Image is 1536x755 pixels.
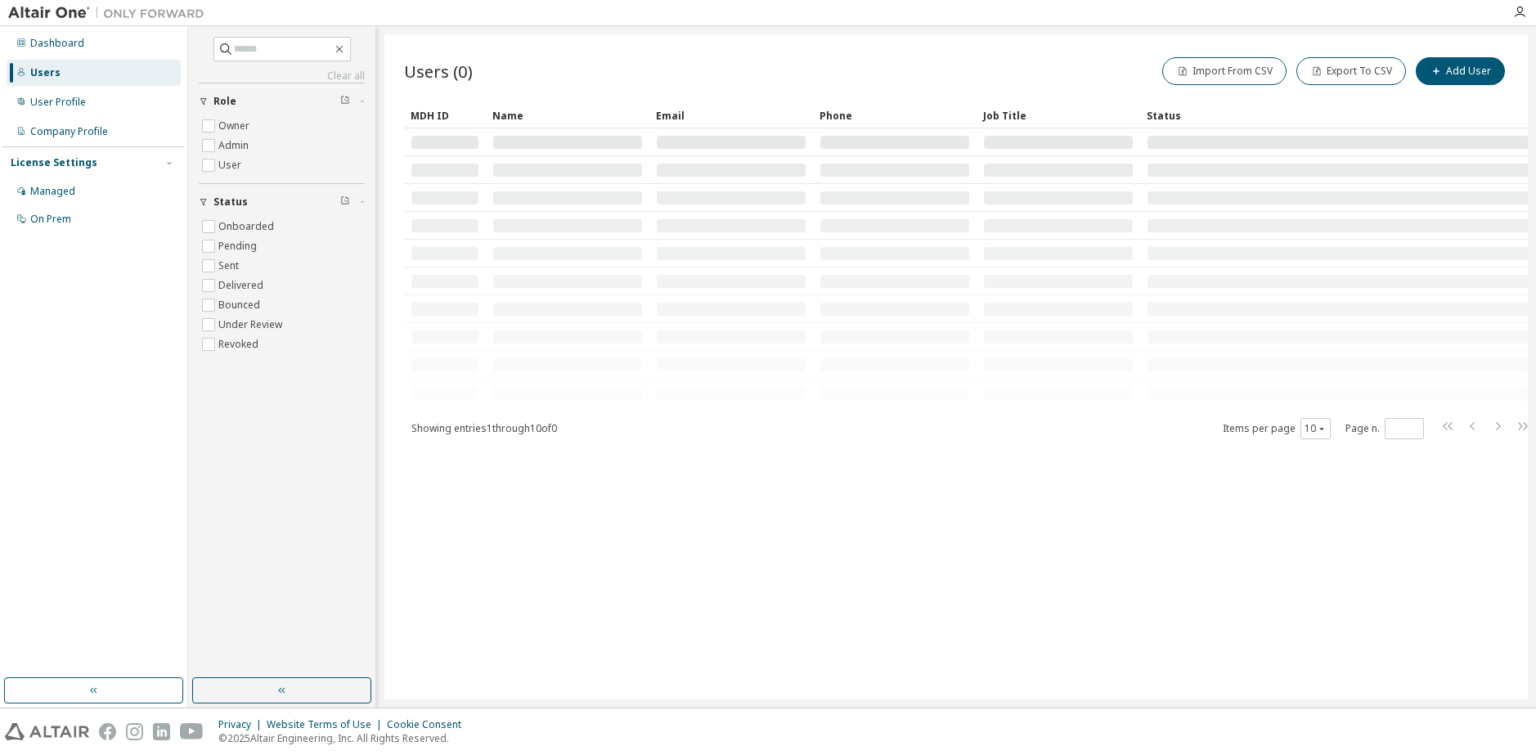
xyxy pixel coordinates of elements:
[8,5,213,21] img: Altair One
[99,723,116,740] img: facebook.svg
[1162,57,1287,85] button: Import From CSV
[5,723,89,740] img: altair_logo.svg
[199,184,365,220] button: Status
[411,102,479,128] div: MDH ID
[340,195,350,209] span: Clear filter
[218,731,471,745] p: © 2025 Altair Engineering, Inc. All Rights Reserved.
[656,102,806,128] div: Email
[153,723,170,740] img: linkedin.svg
[199,83,365,119] button: Role
[1223,418,1331,439] span: Items per page
[199,70,365,83] a: Clear all
[1416,57,1505,85] button: Add User
[267,718,387,731] div: Website Terms of Use
[126,723,143,740] img: instagram.svg
[30,185,75,198] div: Managed
[983,102,1134,128] div: Job Title
[340,95,350,108] span: Clear filter
[213,195,248,209] span: Status
[218,116,253,136] label: Owner
[218,217,277,236] label: Onboarded
[1147,102,1533,128] div: Status
[218,136,252,155] label: Admin
[11,156,97,169] div: License Settings
[30,37,84,50] div: Dashboard
[820,102,970,128] div: Phone
[218,256,242,276] label: Sent
[213,95,236,108] span: Role
[218,718,267,731] div: Privacy
[411,421,557,435] span: Showing entries 1 through 10 of 0
[218,155,245,175] label: User
[492,102,643,128] div: Name
[1296,57,1406,85] button: Export To CSV
[30,125,108,138] div: Company Profile
[218,335,262,354] label: Revoked
[1305,422,1327,435] button: 10
[180,723,204,740] img: youtube.svg
[218,295,263,315] label: Bounced
[30,213,71,226] div: On Prem
[30,96,86,109] div: User Profile
[30,66,61,79] div: Users
[218,315,285,335] label: Under Review
[218,276,267,295] label: Delivered
[404,60,473,83] span: Users (0)
[1345,418,1424,439] span: Page n.
[218,236,260,256] label: Pending
[387,718,471,731] div: Cookie Consent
